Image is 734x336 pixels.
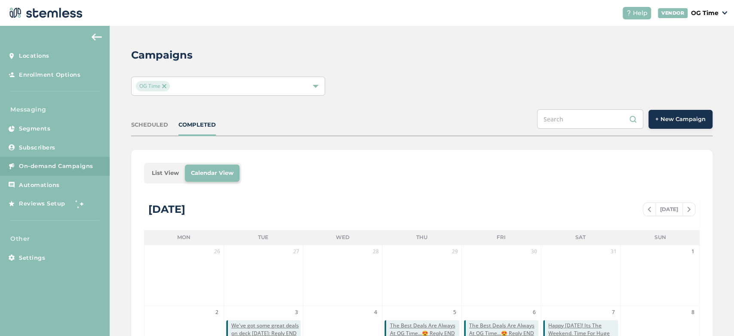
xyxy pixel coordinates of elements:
[19,71,80,79] span: Enrollment Options
[722,11,727,15] img: icon_down-arrow-small-66adaf34.svg
[19,143,55,152] span: Subscribers
[655,203,683,216] span: [DATE]
[530,247,538,256] span: 30
[136,81,170,91] span: OG Time
[19,181,60,190] span: Automations
[178,121,216,129] div: COMPLETED
[461,230,541,245] li: Fri
[688,247,697,256] span: 1
[162,84,166,88] img: icon-close-accent-8a337256.svg
[224,230,303,245] li: Tue
[292,308,301,317] span: 3
[146,165,185,182] li: List View
[185,165,240,182] li: Calendar View
[691,9,719,18] p: OG Time
[537,109,643,129] input: Search
[626,10,631,16] img: icon-help-white-03924b79.svg
[541,230,620,245] li: Sat
[144,230,224,245] li: Mon
[131,121,168,129] div: SCHEDULED
[19,124,50,133] span: Segments
[633,9,648,18] span: Help
[648,110,713,129] button: + New Campaign
[92,34,102,40] img: icon-arrow-back-accent-c549486e.svg
[19,52,49,60] span: Locations
[213,247,221,256] span: 26
[382,230,462,245] li: Thu
[609,308,618,317] span: 7
[19,199,65,208] span: Reviews Setup
[213,308,221,317] span: 2
[451,308,459,317] span: 5
[691,295,734,336] iframe: Chat Widget
[609,247,618,256] span: 31
[530,308,538,317] span: 6
[658,8,688,18] div: VENDOR
[19,254,45,262] span: Settings
[687,207,691,212] img: icon-chevron-right-bae969c5.svg
[292,247,301,256] span: 27
[7,4,83,22] img: logo-dark-0685b13c.svg
[131,47,193,63] h2: Campaigns
[655,115,706,124] span: + New Campaign
[72,195,89,212] img: glitter-stars-b7820f95.gif
[451,247,459,256] span: 29
[371,247,380,256] span: 28
[148,202,185,217] div: [DATE]
[648,207,651,212] img: icon-chevron-left-b8c47ebb.svg
[688,308,697,317] span: 8
[371,308,380,317] span: 4
[620,230,700,245] li: Sun
[19,162,93,171] span: On-demand Campaigns
[303,230,382,245] li: Wed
